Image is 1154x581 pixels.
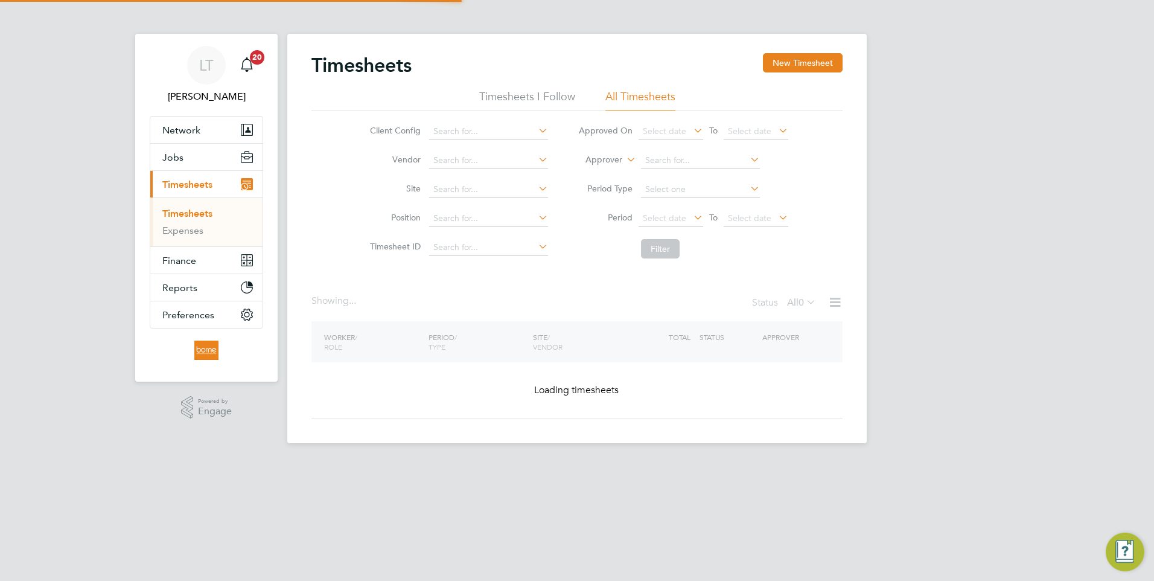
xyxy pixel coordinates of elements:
[366,154,421,165] label: Vendor
[429,210,548,227] input: Search for...
[429,181,548,198] input: Search for...
[162,152,183,163] span: Jobs
[429,152,548,169] input: Search for...
[568,154,622,166] label: Approver
[479,89,575,111] li: Timesheets I Follow
[311,295,359,307] div: Showing
[429,123,548,140] input: Search for...
[787,297,816,309] label: All
[605,89,675,111] li: All Timesheets
[752,295,818,312] div: Status
[135,34,278,382] nav: Main navigation
[578,125,633,136] label: Approved On
[641,152,760,169] input: Search for...
[643,213,686,223] span: Select date
[162,179,212,190] span: Timesheets
[150,117,263,143] button: Network
[578,212,633,223] label: Period
[194,341,218,360] img: borneltd-logo-retina.png
[150,144,263,170] button: Jobs
[349,295,356,307] span: ...
[150,46,263,104] a: LT[PERSON_NAME]
[198,396,232,406] span: Powered by
[706,210,721,225] span: To
[150,274,263,301] button: Reports
[366,183,421,194] label: Site
[763,53,843,72] button: New Timesheet
[181,396,232,419] a: Powered byEngage
[150,247,263,274] button: Finance
[366,125,421,136] label: Client Config
[150,89,263,104] span: Luana Tarniceru
[643,126,686,136] span: Select date
[1106,533,1144,571] button: Engage Resource Center
[162,124,200,136] span: Network
[728,126,771,136] span: Select date
[366,212,421,223] label: Position
[311,53,412,77] h2: Timesheets
[162,309,214,321] span: Preferences
[578,183,633,194] label: Period Type
[199,57,214,73] span: LT
[235,46,259,85] a: 20
[150,301,263,328] button: Preferences
[150,171,263,197] button: Timesheets
[429,239,548,256] input: Search for...
[162,255,196,266] span: Finance
[250,50,264,65] span: 20
[162,225,203,236] a: Expenses
[641,181,760,198] input: Select one
[799,297,804,309] span: 0
[162,208,212,219] a: Timesheets
[198,406,232,417] span: Engage
[641,239,680,258] button: Filter
[162,282,197,294] span: Reports
[706,123,721,138] span: To
[366,241,421,252] label: Timesheet ID
[728,213,771,223] span: Select date
[150,197,263,246] div: Timesheets
[150,341,263,360] a: Go to home page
